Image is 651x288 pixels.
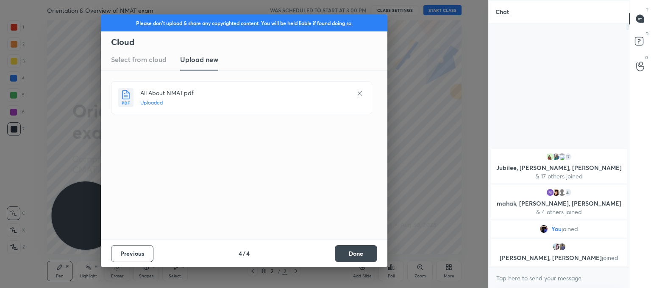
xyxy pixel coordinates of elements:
[552,188,560,197] img: 8e76f064918f47619b08c08a6b3d3aaa.jpg
[243,249,245,258] h4: /
[335,245,377,262] button: Done
[496,254,622,261] p: [PERSON_NAME], [PERSON_NAME]
[140,99,348,107] h5: Uploaded
[645,54,648,61] p: G
[645,31,648,37] p: D
[180,54,218,65] h3: Upload new
[496,200,622,207] p: mahak, [PERSON_NAME], [PERSON_NAME]
[564,152,572,161] div: 17
[540,225,548,233] img: a0f30a0c6af64d7ea217c9f4bc3710fc.jpg
[111,37,387,48] h2: Cloud
[489,147,629,268] div: grid
[558,152,566,161] img: 3
[496,164,622,171] p: Jubilee, [PERSON_NAME], [PERSON_NAME]
[546,188,554,197] img: 3
[552,243,560,251] img: dbfc7872cf3d4e259b8d9f3f7150053c.jpg
[552,152,560,161] img: 11977f2bb177473bb9cf5c3cdd141372.jpg
[496,209,622,215] p: & 4 others joined
[646,7,648,13] p: T
[111,245,153,262] button: Previous
[489,0,516,23] p: Chat
[602,254,618,262] span: joined
[140,88,348,97] h4: All About NMAT.pdf
[546,152,554,161] img: 6844818fb8ab44fc99a65cb736d727be.jpg
[496,173,622,180] p: & 17 others joined
[246,249,250,258] h4: 4
[551,226,562,232] span: You
[558,243,566,251] img: 3
[564,188,572,197] div: 4
[558,188,566,197] img: default.png
[101,14,387,31] div: Please don't upload & share any copyrighted content. You will be held liable if found doing so.
[239,249,242,258] h4: 4
[562,226,578,232] span: joined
